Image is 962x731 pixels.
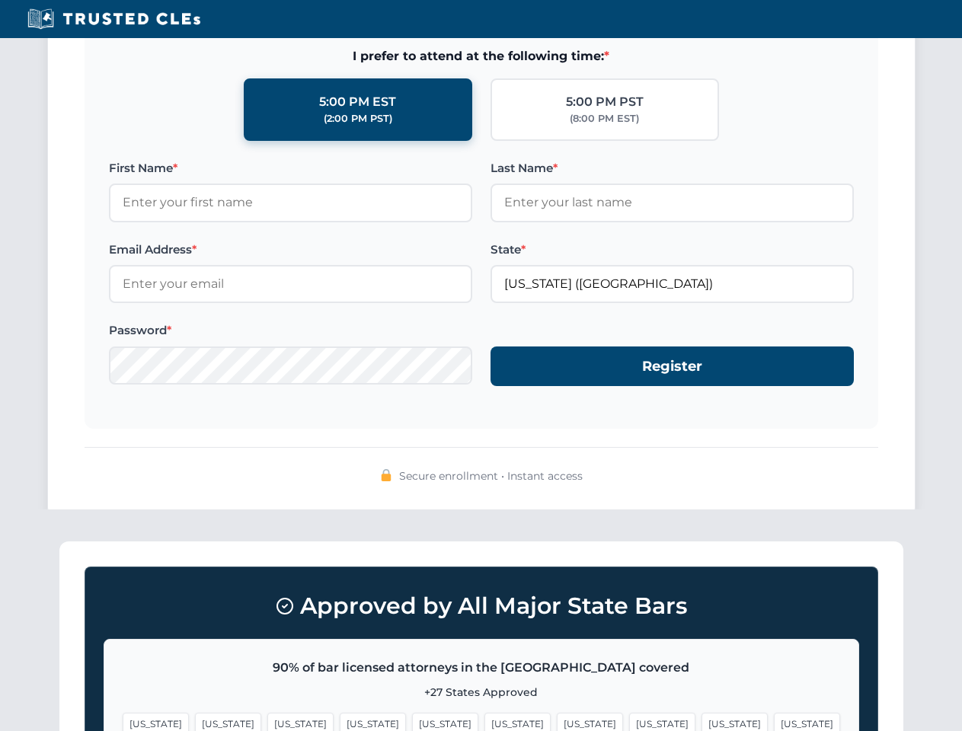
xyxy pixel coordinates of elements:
[109,265,472,303] input: Enter your email
[491,184,854,222] input: Enter your last name
[123,658,840,678] p: 90% of bar licensed attorneys in the [GEOGRAPHIC_DATA] covered
[109,46,854,66] span: I prefer to attend at the following time:
[491,241,854,259] label: State
[109,184,472,222] input: Enter your first name
[380,469,392,481] img: 🔒
[319,92,396,112] div: 5:00 PM EST
[109,241,472,259] label: Email Address
[109,159,472,177] label: First Name
[566,92,644,112] div: 5:00 PM PST
[123,684,840,701] p: +27 States Approved
[491,265,854,303] input: Arizona (AZ)
[570,111,639,126] div: (8:00 PM EST)
[104,586,859,627] h3: Approved by All Major State Bars
[491,346,854,387] button: Register
[23,8,205,30] img: Trusted CLEs
[491,159,854,177] label: Last Name
[109,321,472,340] label: Password
[324,111,392,126] div: (2:00 PM PST)
[399,468,583,484] span: Secure enrollment • Instant access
